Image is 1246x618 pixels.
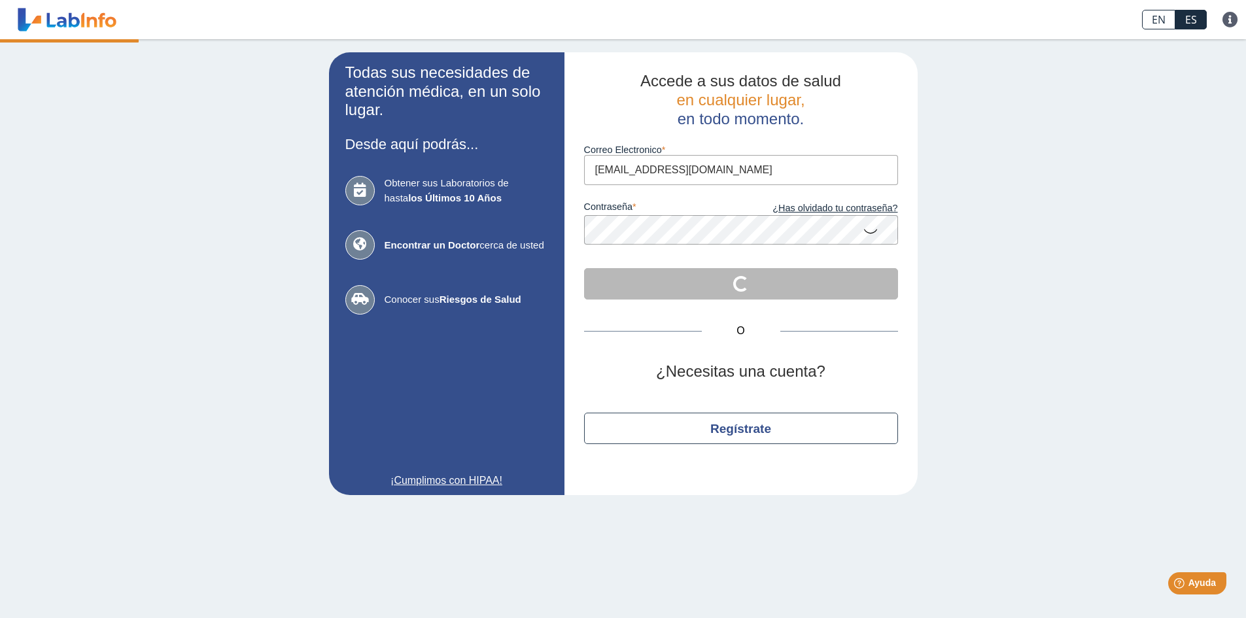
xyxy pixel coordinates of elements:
span: en cualquier lugar, [676,91,805,109]
b: Encontrar un Doctor [385,239,480,250]
button: Regístrate [584,413,898,444]
a: ES [1175,10,1207,29]
h3: Desde aquí podrás... [345,136,548,152]
span: Conocer sus [385,292,548,307]
span: cerca de usted [385,238,548,253]
a: EN [1142,10,1175,29]
h2: Todas sus necesidades de atención médica, en un solo lugar. [345,63,548,120]
a: ¿Has olvidado tu contraseña? [741,201,898,216]
a: ¡Cumplimos con HIPAA! [345,473,548,489]
span: Accede a sus datos de salud [640,72,841,90]
span: en todo momento. [678,110,804,128]
iframe: Help widget launcher [1130,567,1232,604]
h2: ¿Necesitas una cuenta? [584,362,898,381]
b: los Últimos 10 Años [408,192,502,203]
b: Riesgos de Salud [440,294,521,305]
span: O [702,323,780,339]
label: Correo Electronico [584,145,898,155]
span: Obtener sus Laboratorios de hasta [385,176,548,205]
label: contraseña [584,201,741,216]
